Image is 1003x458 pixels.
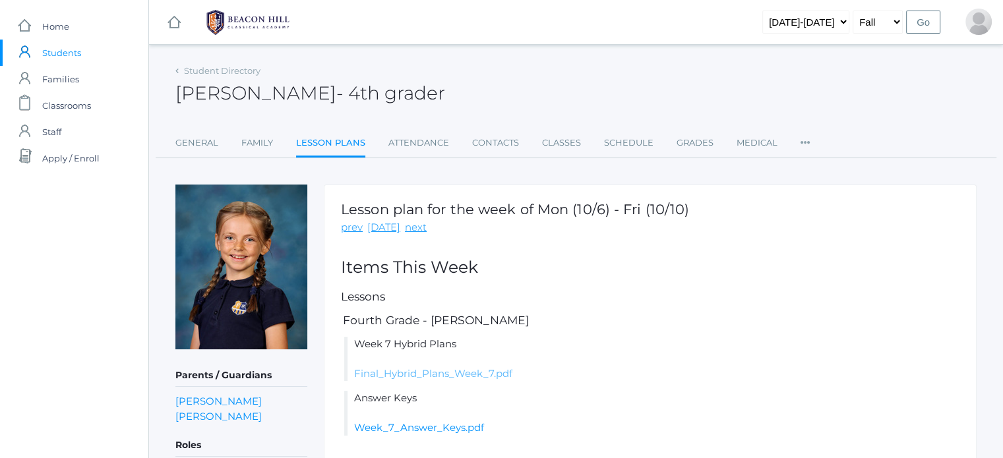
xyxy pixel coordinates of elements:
h2: [PERSON_NAME] [175,83,445,103]
a: Student Directory [184,65,260,76]
a: [DATE] [367,220,400,235]
li: Answer Keys [344,391,959,436]
span: - 4th grader [336,82,445,104]
a: Classes [542,130,581,156]
a: General [175,130,218,156]
h5: Roles [175,434,307,457]
a: Contacts [472,130,519,156]
h5: Fourth Grade - [PERSON_NAME] [341,314,959,327]
span: Classrooms [42,92,91,119]
a: Attendance [388,130,449,156]
li: Week 7 Hybrid Plans [344,337,959,382]
h5: Parents / Guardians [175,364,307,387]
input: Go [906,11,940,34]
a: Family [241,130,273,156]
span: Families [42,66,79,92]
a: Final_Hybrid_Plans_Week_7.pdf [354,367,512,380]
img: 1_BHCALogos-05.png [198,6,297,39]
h1: Lesson plan for the week of Mon (10/6) - Fri (10/10) [341,202,689,217]
span: Staff [42,119,61,145]
a: prev [341,220,363,235]
span: Apply / Enroll [42,145,100,171]
a: next [405,220,427,235]
a: Schedule [604,130,653,156]
a: Medical [737,130,777,156]
a: Week_7_Answer_Keys.pdf [354,421,484,434]
span: Students [42,40,81,66]
div: Alison Little [965,9,992,35]
img: Savannah Little [175,185,307,349]
span: Home [42,13,69,40]
a: [PERSON_NAME] [175,409,262,424]
h5: Lessons [341,291,959,303]
h2: Items This Week [341,258,959,277]
a: Grades [677,130,714,156]
a: Lesson Plans [296,130,365,158]
a: [PERSON_NAME] [175,393,262,409]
